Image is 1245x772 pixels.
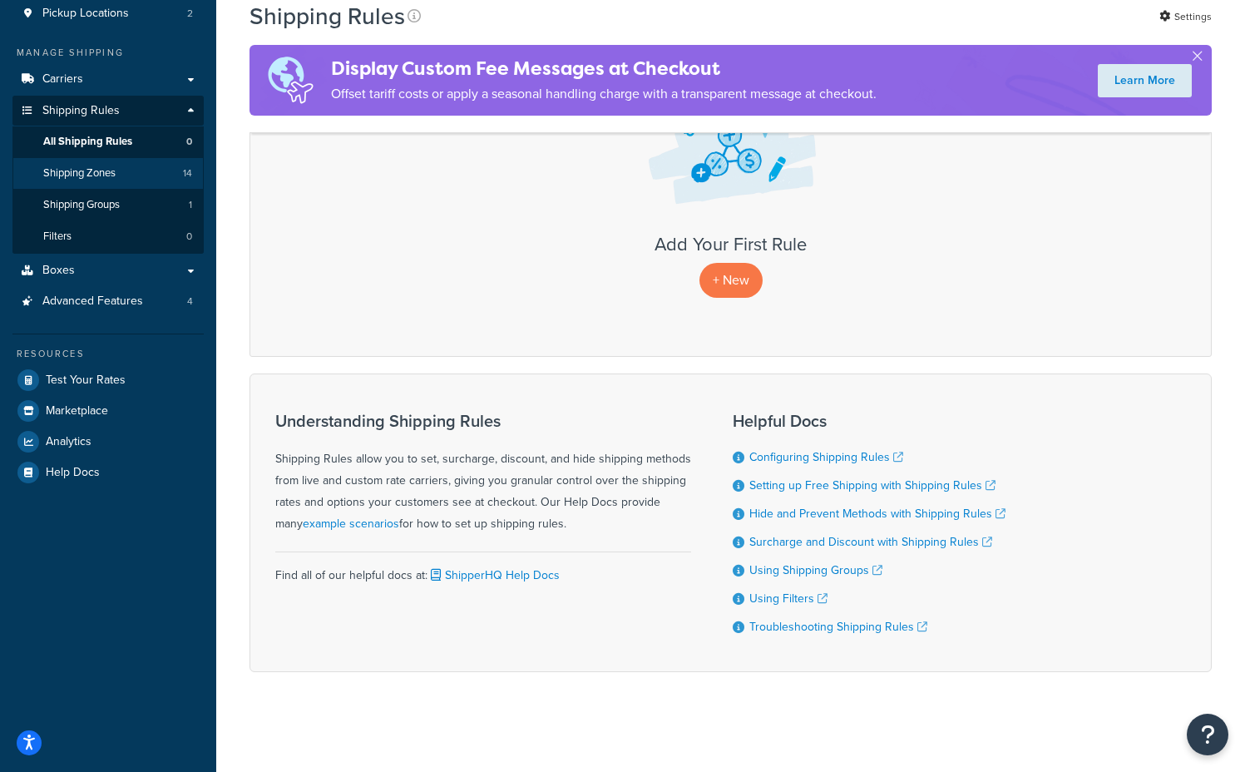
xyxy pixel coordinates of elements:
a: Surcharge and Discount with Shipping Rules [749,533,992,551]
h4: Display Custom Fee Messages at Checkout [331,55,877,82]
span: Boxes [42,264,75,278]
li: Shipping Rules [12,96,204,254]
a: Boxes [12,255,204,286]
a: Using Filters [749,590,828,607]
a: All Shipping Rules 0 [12,126,204,157]
span: 4 [187,294,193,309]
span: Filters [43,230,72,244]
a: Marketplace [12,396,204,426]
button: Open Resource Center [1187,714,1228,755]
span: Pickup Locations [42,7,129,21]
div: Resources [12,347,204,361]
a: Shipping Rules [12,96,204,126]
a: Filters 0 [12,221,204,252]
li: Filters [12,221,204,252]
a: Advanced Features 4 [12,286,204,317]
li: All Shipping Rules [12,126,204,157]
a: Learn More [1098,64,1192,97]
span: All Shipping Rules [43,135,132,149]
a: Hide and Prevent Methods with Shipping Rules [749,505,1005,522]
span: Shipping Groups [43,198,120,212]
a: ShipperHQ Help Docs [427,567,560,584]
span: Help Docs [46,466,100,480]
a: Shipping Zones 14 [12,158,204,189]
span: 0 [186,135,192,149]
span: 1 [189,198,192,212]
a: example scenarios [303,515,399,532]
span: 14 [183,166,192,181]
div: Find all of our helpful docs at: [275,552,691,586]
li: Shipping Groups [12,190,204,220]
a: Setting up Free Shipping with Shipping Rules [749,477,996,494]
span: Shipping Zones [43,166,116,181]
li: Advanced Features [12,286,204,317]
span: Test Your Rates [46,374,126,388]
span: Advanced Features [42,294,143,309]
a: Configuring Shipping Rules [749,448,903,466]
a: Test Your Rates [12,365,204,395]
span: Marketplace [46,404,108,418]
a: Settings [1159,5,1212,28]
span: Carriers [42,72,83,87]
p: + New [699,263,763,297]
a: Help Docs [12,458,204,487]
span: 2 [187,7,193,21]
h3: Add Your First Rule [267,235,1194,255]
span: 0 [186,230,192,244]
h3: Helpful Docs [733,412,1005,430]
span: Shipping Rules [42,104,120,118]
div: Manage Shipping [12,46,204,60]
a: Carriers [12,64,204,95]
a: Troubleshooting Shipping Rules [749,618,927,636]
p: Offset tariff costs or apply a seasonal handling charge with a transparent message at checkout. [331,82,877,106]
a: Shipping Groups 1 [12,190,204,220]
div: Shipping Rules allow you to set, surcharge, discount, and hide shipping methods from live and cus... [275,412,691,535]
li: Shipping Zones [12,158,204,189]
h3: Understanding Shipping Rules [275,412,691,430]
img: duties-banner-06bc72dcb5fe05cb3f9472aba00be2ae8eb53ab6f0d8bb03d382ba314ac3c341.png [249,45,331,116]
span: Analytics [46,435,91,449]
a: Analytics [12,427,204,457]
a: Using Shipping Groups [749,562,882,579]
